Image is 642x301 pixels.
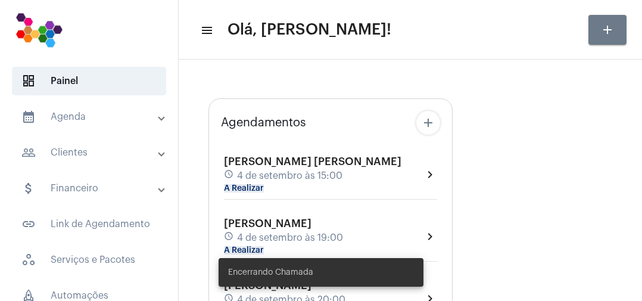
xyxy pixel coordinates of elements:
[224,156,401,167] span: [PERSON_NAME] [PERSON_NAME]
[10,6,68,54] img: 7bf4c2a9-cb5a-6366-d80e-59e5d4b2024a.png
[421,116,435,130] mat-icon: add
[600,23,615,37] mat-icon: add
[200,23,212,38] mat-icon: sidenav icon
[21,217,36,231] mat-icon: sidenav icon
[12,246,166,274] span: Serviços e Pacotes
[21,145,36,160] mat-icon: sidenav icon
[423,167,437,182] mat-icon: chevron_right
[224,231,235,244] mat-icon: schedule
[7,174,178,203] mat-expansion-panel-header: sidenav iconFinanceiro
[12,67,166,95] span: Painel
[7,103,178,131] mat-expansion-panel-header: sidenav iconAgenda
[21,181,159,196] mat-panel-title: Financeiro
[228,266,313,278] span: Encerrando Chamada
[423,229,437,244] mat-icon: chevron_right
[227,20,391,39] span: Olá, [PERSON_NAME]!
[7,138,178,167] mat-expansion-panel-header: sidenav iconClientes
[237,170,342,181] span: 4 de setembro às 15:00
[21,110,36,124] mat-icon: sidenav icon
[224,169,235,182] mat-icon: schedule
[21,74,36,88] span: sidenav icon
[21,181,36,196] mat-icon: sidenav icon
[12,210,166,238] span: Link de Agendamento
[224,218,311,229] span: [PERSON_NAME]
[224,184,264,193] mat-chip: A Realizar
[221,116,306,129] span: Agendamentos
[21,110,159,124] mat-panel-title: Agenda
[21,145,159,160] mat-panel-title: Clientes
[237,232,343,243] span: 4 de setembro às 19:00
[21,253,36,267] span: sidenav icon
